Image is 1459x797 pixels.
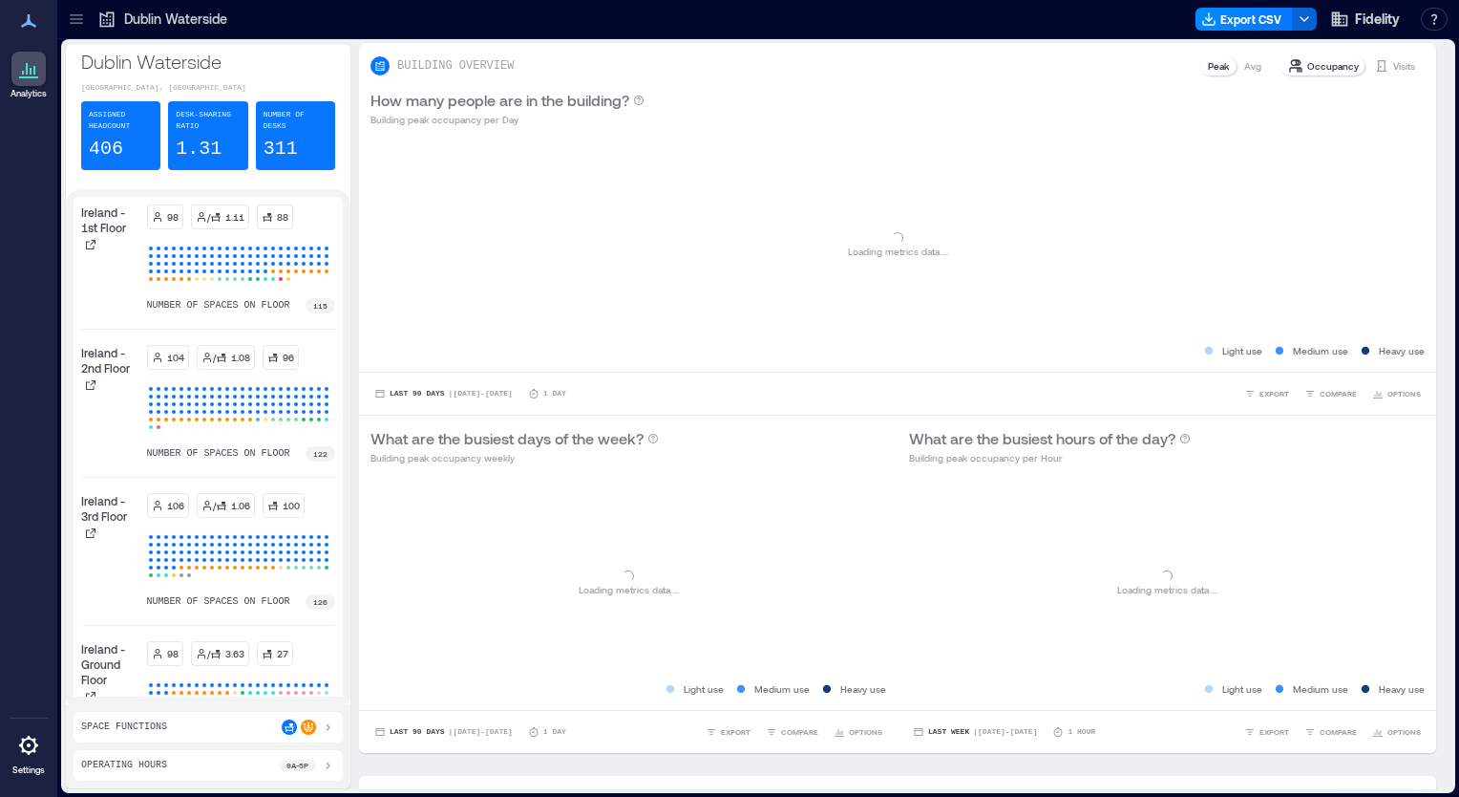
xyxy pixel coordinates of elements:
[1068,726,1095,738] p: 1 Hour
[283,350,294,365] p: 96
[370,112,645,127] p: Building peak occupancy per Day
[1379,343,1425,358] p: Heavy use
[231,498,250,513] p: 1.06
[5,46,53,105] a: Analytics
[1293,343,1348,358] p: Medium use
[225,646,244,661] p: 3.63
[1240,384,1293,403] button: EXPORT
[213,498,216,513] p: /
[1300,722,1361,742] button: COMPARE
[702,722,754,742] button: EXPORT
[848,244,948,259] p: Loading metrics data ...
[370,722,517,742] button: Last 90 Days |[DATE]-[DATE]
[147,446,290,462] p: number of spaces on floor
[89,109,153,132] p: Assigned Headcount
[543,726,566,738] p: 1 Day
[147,594,290,610] p: number of spaces on floor
[1307,58,1359,74] p: Occupancy
[81,48,335,75] p: Dublin Waterside
[176,109,240,132] p: Desk-sharing ratio
[124,10,227,29] p: Dublin Waterside
[721,726,751,738] span: EXPORT
[830,722,886,742] button: OPTIONS
[264,109,328,132] p: Number of Desks
[1259,726,1289,738] span: EXPORT
[1324,4,1406,34] button: Fidelity
[1222,681,1262,697] p: Light use
[167,498,184,513] p: 106
[1320,726,1357,738] span: COMPARE
[81,345,139,376] p: Ireland - 2nd Floor
[1393,58,1415,74] p: Visits
[781,726,818,738] span: COMPARE
[81,758,167,773] p: Operating Hours
[1240,722,1293,742] button: EXPORT
[1222,343,1262,358] p: Light use
[1379,681,1425,697] p: Heavy use
[264,136,298,162] p: 311
[909,722,1041,742] button: Last Week |[DATE]-[DATE]
[167,209,179,225] p: 98
[277,209,288,225] p: 88
[11,88,47,99] p: Analytics
[81,82,335,94] p: [GEOGRAPHIC_DATA], [GEOGRAPHIC_DATA]
[283,498,300,513] p: 100
[762,722,822,742] button: COMPARE
[1368,384,1425,403] button: OPTIONS
[12,765,45,776] p: Settings
[370,89,629,112] p: How many people are in the building?
[207,646,210,661] p: /
[1195,8,1293,31] button: Export CSV
[543,388,566,399] p: 1 Day
[89,136,123,162] p: 406
[1387,388,1421,399] span: OPTIONS
[684,681,724,697] p: Light use
[277,646,288,661] p: 27
[370,384,517,403] button: Last 90 Days |[DATE]-[DATE]
[1244,58,1261,74] p: Avg
[81,720,167,735] p: Space Functions
[81,641,139,687] p: Ireland - Ground Floor
[207,209,210,225] p: /
[370,450,659,465] p: Building peak occupancy weekly
[909,427,1175,450] p: What are the busiest hours of the day?
[225,209,244,225] p: 1.11
[81,205,139,235] p: Ireland - 1st Floor
[313,596,328,608] p: 126
[754,681,810,697] p: Medium use
[1259,388,1289,399] span: EXPORT
[840,681,886,697] p: Heavy use
[167,646,179,661] p: 98
[1208,58,1229,74] p: Peak
[1320,388,1357,399] span: COMPARE
[6,722,52,782] a: Settings
[313,448,328,460] p: 122
[1300,384,1361,403] button: COMPARE
[213,350,216,365] p: /
[1387,726,1421,738] span: OPTIONS
[176,136,222,162] p: 1.31
[286,760,308,771] p: 9a - 5p
[849,726,882,738] span: OPTIONS
[909,450,1191,465] p: Building peak occupancy per Hour
[1355,10,1400,29] span: Fidelity
[370,427,644,450] p: What are the busiest days of the week?
[1117,582,1217,597] p: Loading metrics data ...
[231,350,250,365] p: 1.08
[167,350,184,365] p: 104
[147,298,290,313] p: number of spaces on floor
[579,582,679,597] p: Loading metrics data ...
[313,300,328,312] p: 115
[1368,722,1425,742] button: OPTIONS
[81,493,139,524] p: Ireland - 3rd Floor
[397,58,514,74] p: BUILDING OVERVIEW
[1293,681,1348,697] p: Medium use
